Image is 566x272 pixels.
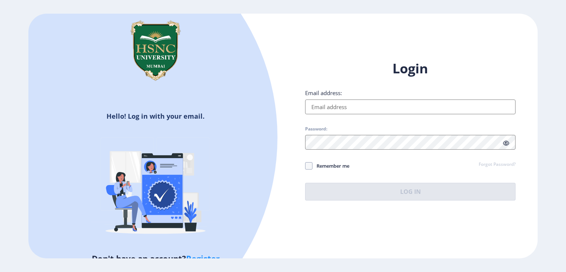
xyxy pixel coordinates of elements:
[91,123,220,252] img: Verified-rafiki.svg
[34,252,277,264] h5: Don't have an account?
[312,161,349,170] span: Remember me
[305,183,516,200] button: Log In
[305,60,516,77] h1: Login
[305,89,342,97] label: Email address:
[186,253,220,264] a: Register
[305,100,516,114] input: Email address
[305,126,327,132] label: Password:
[119,14,192,87] img: hsnc.png
[479,161,516,168] a: Forgot Password?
